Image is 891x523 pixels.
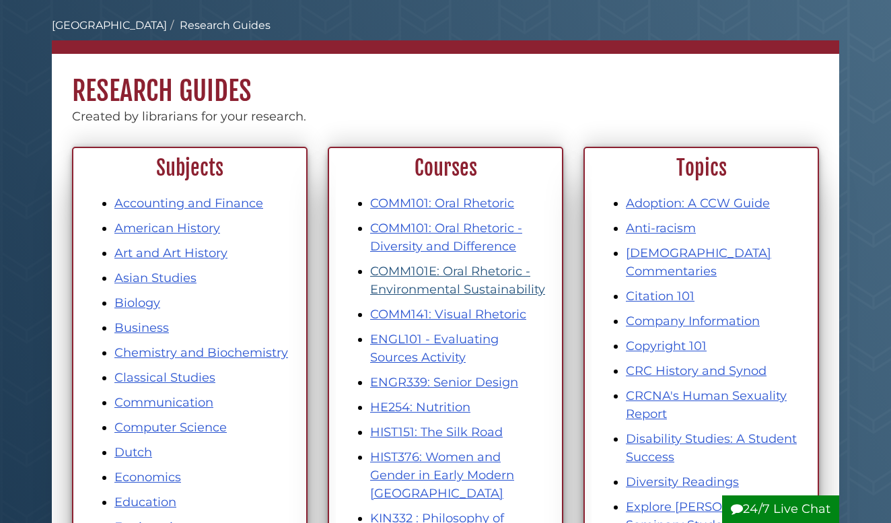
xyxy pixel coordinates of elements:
[370,375,518,390] a: ENGR339: Senior Design
[114,246,227,260] a: Art and Art History
[722,495,839,523] button: 24/7 Live Chat
[370,196,514,211] a: COMM101: Oral Rhetoric
[114,370,215,385] a: Classical Studies
[114,445,152,460] a: Dutch
[114,271,197,285] a: Asian Studies
[370,425,503,440] a: HIST151: The Silk Road
[592,155,810,181] h2: Topics
[370,450,514,501] a: HIST376: Women and Gender in Early Modern [GEOGRAPHIC_DATA]
[52,54,839,108] h1: Research Guides
[81,155,299,181] h2: Subjects
[52,19,167,32] a: [GEOGRAPHIC_DATA]
[114,320,169,335] a: Business
[72,109,306,124] span: Created by librarians for your research.
[370,221,522,254] a: COMM101: Oral Rhetoric - Diversity and Difference
[114,295,160,310] a: Biology
[370,264,545,297] a: COMM101E: Oral Rhetoric - Environmental Sustainability
[626,339,707,353] a: Copyright 101
[370,307,526,322] a: COMM141: Visual Rhetoric
[370,332,499,365] a: ENGL101 - Evaluating Sources Activity
[626,431,797,464] a: Disability Studies: A Student Success
[114,221,220,236] a: American History
[626,363,767,378] a: CRC History and Synod
[336,155,555,181] h2: Courses
[114,470,181,485] a: Economics
[626,314,760,328] a: Company Information
[114,345,288,360] a: Chemistry and Biochemistry
[52,18,839,54] nav: breadcrumb
[626,289,694,304] a: Citation 101
[114,495,176,510] a: Education
[180,19,271,32] a: Research Guides
[114,196,263,211] a: Accounting and Finance
[114,420,227,435] a: Computer Science
[626,221,696,236] a: Anti-racism
[114,395,213,410] a: Communication
[626,388,787,421] a: CRCNA's Human Sexuality Report
[626,246,771,279] a: [DEMOGRAPHIC_DATA] Commentaries
[626,196,770,211] a: Adoption: A CCW Guide
[370,400,470,415] a: HE254: Nutrition
[626,475,739,489] a: Diversity Readings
